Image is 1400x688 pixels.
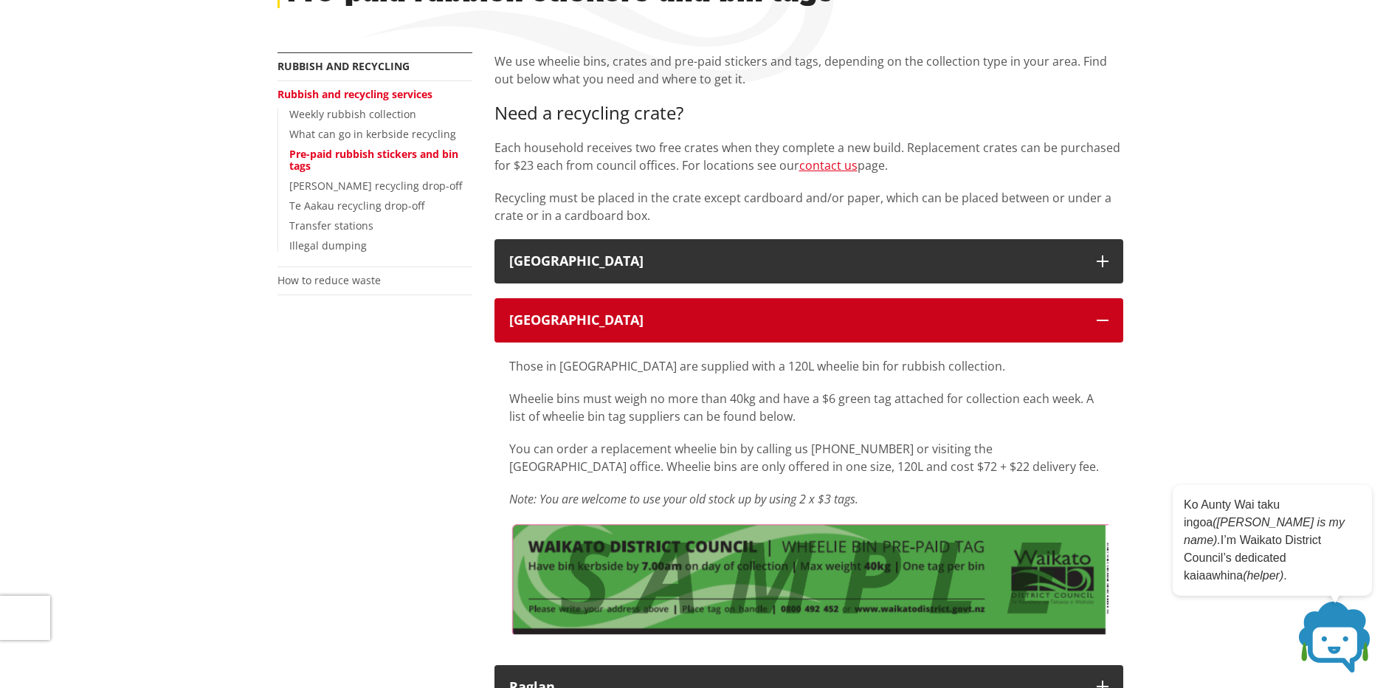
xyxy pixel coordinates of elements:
p: Wheelie bins must weigh no more than 40kg and have a $6 green tag attached for collection each we... [509,390,1108,425]
a: What can go in kerbside recycling [289,127,456,141]
p: Ko Aunty Wai taku ingoa I’m Waikato District Council’s dedicated kaiaawhina . [1184,496,1361,585]
a: Illegal dumping [289,238,367,252]
p: Each household receives two free crates when they complete a new build. Replacement crates can be... [494,139,1123,174]
div: [GEOGRAPHIC_DATA] [509,313,1082,328]
a: Weekly rubbish collection [289,107,416,121]
p: You can order a replacement wheelie bin by calling us [PHONE_NUMBER] or visiting the [GEOGRAPHIC_... [509,440,1108,475]
a: [PERSON_NAME] recycling drop-off [289,179,462,193]
a: Rubbish and recycling services [277,87,432,101]
button: [GEOGRAPHIC_DATA] [494,239,1123,283]
a: Pre-paid rubbish stickers and bin tags [289,147,458,173]
em: (helper) [1243,569,1283,582]
em: ([PERSON_NAME] is my name). [1184,516,1345,546]
a: Te Aakau recycling drop-off [289,199,424,213]
img: WTTD Sign Mockups (3) [509,523,1108,636]
h3: Need a recycling crate? [494,103,1123,124]
a: Rubbish and recycling [277,59,410,73]
a: Transfer stations [289,219,373,233]
a: How to reduce waste [277,273,381,287]
em: Note: You are welcome to use your old stock up by using 2 x $3 tags. [509,491,858,507]
a: contact us [799,157,858,173]
p: Those in [GEOGRAPHIC_DATA] are supplied with a 120L wheelie bin for rubbish collection. [509,357,1108,375]
p: Recycling must be placed in the crate except cardboard and/or paper, which can be placed between ... [494,189,1123,224]
div: [GEOGRAPHIC_DATA] [509,254,1082,269]
button: [GEOGRAPHIC_DATA] [494,298,1123,343]
p: We use wheelie bins, crates and pre-paid stickers and tags, depending on the collection type in y... [494,52,1123,88]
